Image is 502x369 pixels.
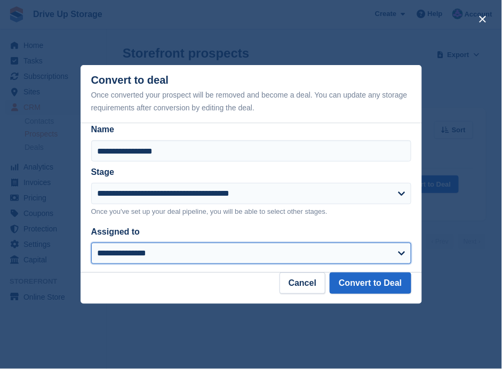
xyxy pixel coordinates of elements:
label: Assigned to [91,227,140,236]
button: close [474,11,491,28]
button: Convert to Deal [330,272,411,294]
div: Convert to deal [91,74,411,114]
div: Once converted your prospect will be removed and become a deal. You can update any storage requir... [91,89,411,114]
label: Name [91,123,411,136]
label: Stage [91,167,115,177]
p: Once you've set up your deal pipeline, you will be able to select other stages. [91,206,411,217]
button: Cancel [280,272,325,294]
